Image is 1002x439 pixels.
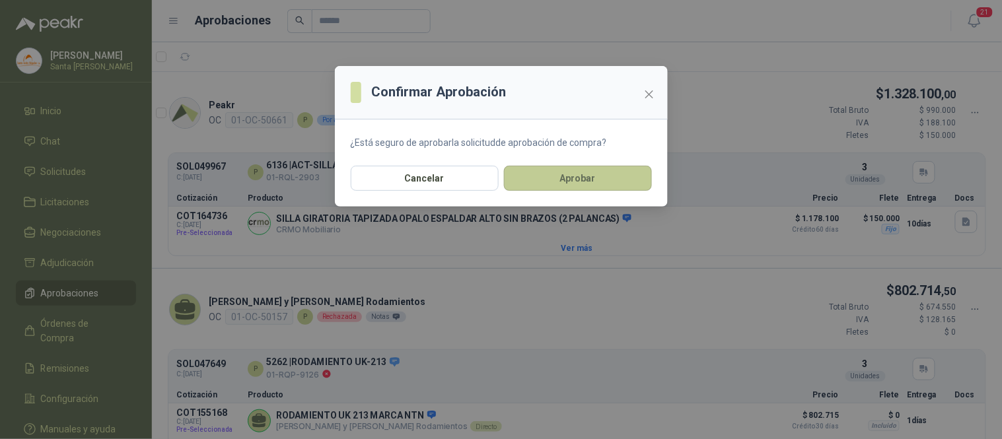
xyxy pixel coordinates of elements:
[639,84,660,105] button: Close
[644,89,655,100] span: close
[351,135,652,150] p: ¿Está seguro de aprobar la solicitud de aprobación de compra?
[372,82,507,102] h3: Confirmar Aprobación
[351,166,499,191] button: Cancelar
[504,166,652,191] button: Aprobar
